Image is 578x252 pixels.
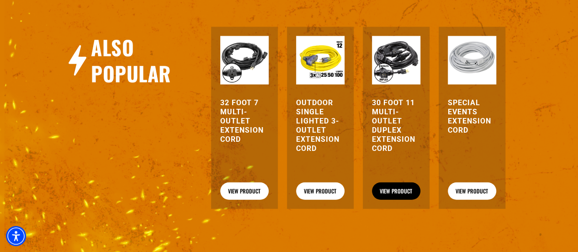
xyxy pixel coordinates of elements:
[220,98,269,144] a: 32 Foot 7 Multi-Outlet Extension Cord
[296,98,345,153] a: Outdoor Single Lighted 3-Outlet Extension Cord
[372,98,420,153] a: 30 Foot 11 Multi-Outlet Duplex Extension Cord
[372,36,420,85] img: black
[296,36,345,85] img: Outdoor Single Lighted 3-Outlet Extension Cord
[6,226,26,246] div: Accessibility Menu
[220,182,269,200] a: View Product
[372,182,420,200] a: View Product
[296,182,345,200] a: View Product
[448,98,496,135] a: Special Events Extension Cord
[220,36,269,85] img: black
[91,34,184,86] h2: Also Popular
[448,182,496,200] a: View Product
[448,36,496,85] img: white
